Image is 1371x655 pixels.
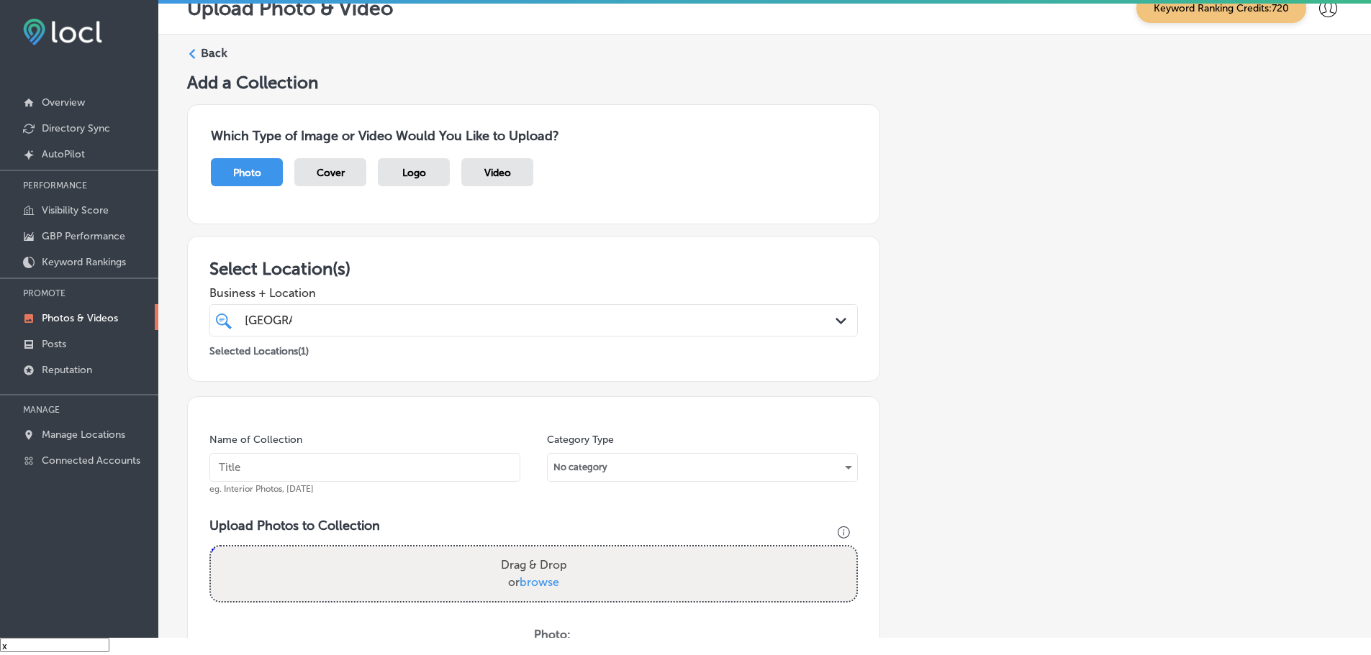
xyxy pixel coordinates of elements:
span: Video [484,167,511,179]
label: Drag & Drop or [495,551,573,597]
strong: Photo: [534,628,571,641]
h5: Add a Collection [187,72,1342,93]
p: Keyword Rankings [42,256,126,268]
img: fda3e92497d09a02dc62c9cd864e3231.png [23,19,102,45]
p: Directory Sync [42,122,110,134]
span: Logo [402,167,426,179]
p: Manage Locations [42,429,125,441]
p: Photos & Videos [42,312,118,324]
span: Cover [317,167,345,179]
p: Overview [42,96,85,109]
p: Visibility Score [42,204,109,216]
p: Connected Accounts [42,454,140,467]
input: Title [209,453,520,482]
h3: Select Location(s) [209,258,858,279]
div: No category [548,456,857,479]
span: Business + Location [209,286,858,300]
p: Reputation [42,364,92,376]
label: Category Type [547,434,614,446]
p: AutoPilot [42,148,85,160]
p: Selected Locations ( 1 ) [209,339,309,357]
label: Name of Collection [209,434,302,446]
h3: Upload Photos to Collection [209,518,858,533]
span: eg. Interior Photos, [DATE] [209,484,314,494]
span: Photo [233,167,261,179]
h3: Which Type of Image or Video Would You Like to Upload? [211,128,856,144]
p: Posts [42,338,66,350]
span: browse [520,575,559,589]
label: Back [201,45,227,61]
p: GBP Performance [42,230,125,242]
